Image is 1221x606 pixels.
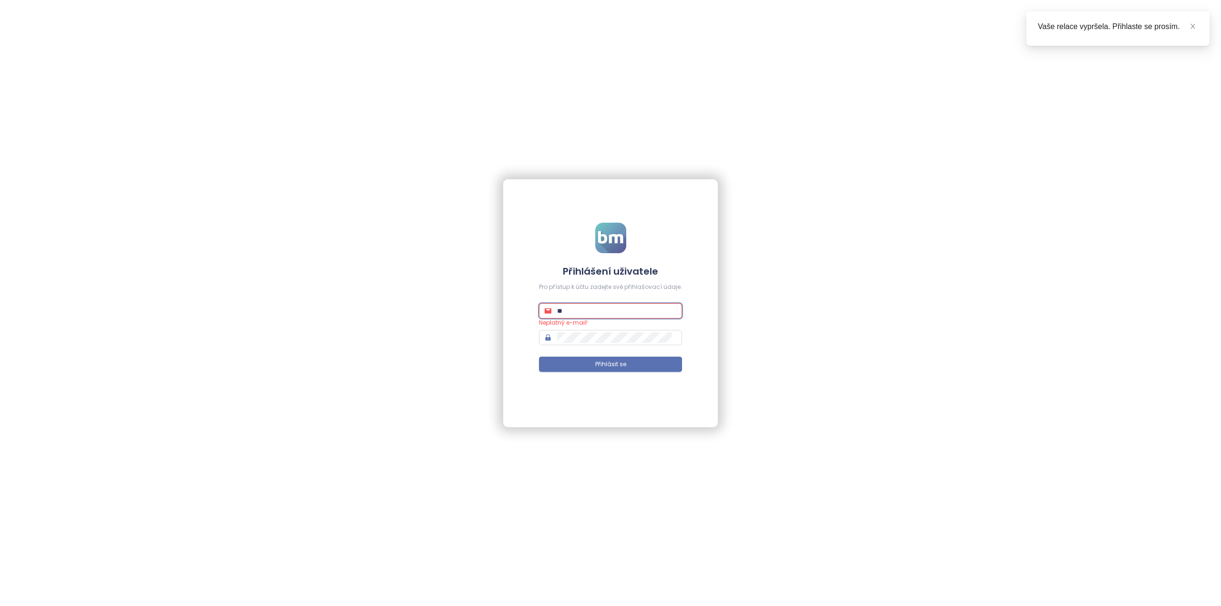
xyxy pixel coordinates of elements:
[595,223,626,253] img: logo
[545,334,551,341] span: lock
[539,283,682,292] div: Pro přístup k účtu zadejte své přihlašovací údaje.
[1190,23,1196,30] span: close
[1038,21,1198,32] div: Vaše relace vypršela. Přihlaste se prosím.
[539,318,682,328] div: Neplatný e-mail!
[539,357,682,372] button: Přihlásit se
[545,308,551,314] span: mail
[539,265,682,278] h4: Přihlášení uživatele
[595,360,626,369] span: Přihlásit se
